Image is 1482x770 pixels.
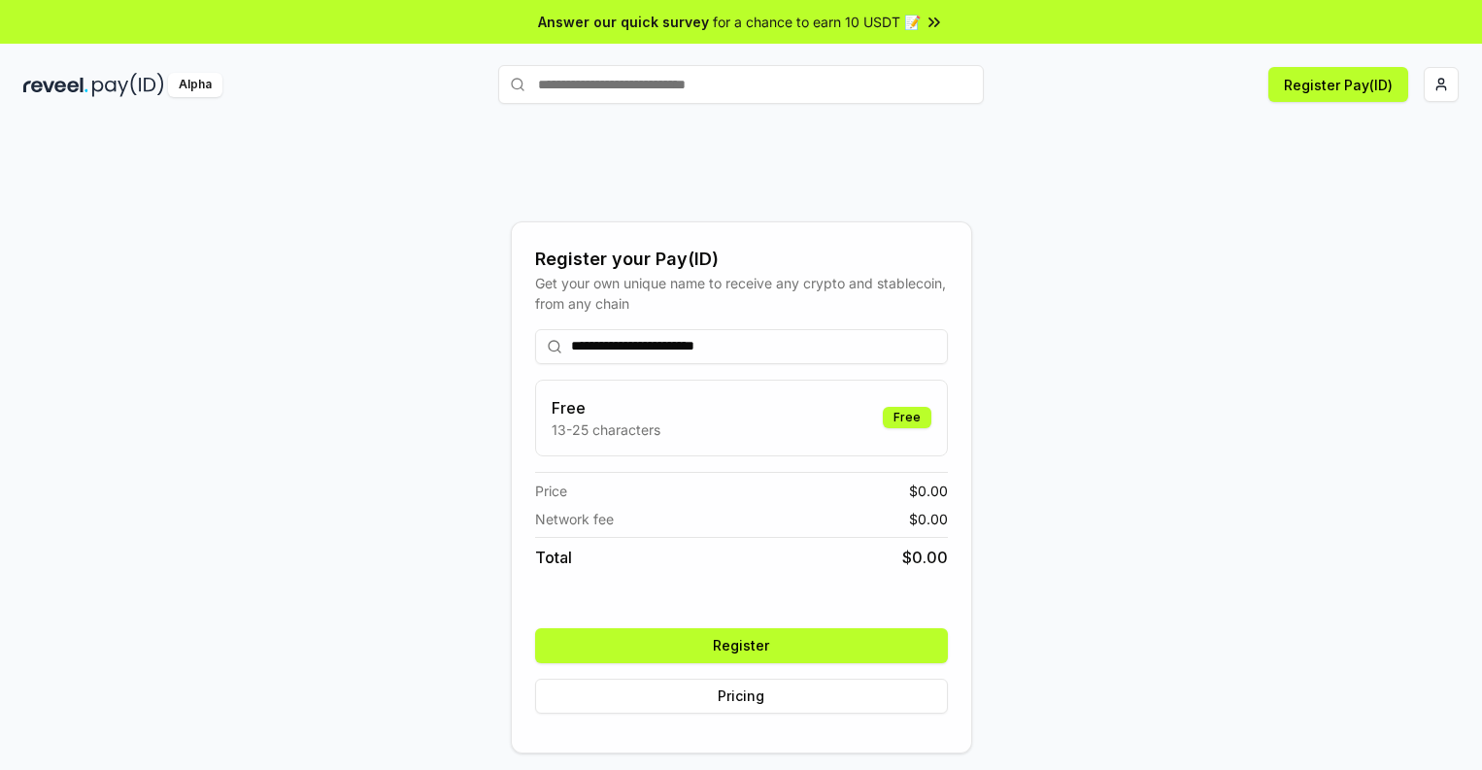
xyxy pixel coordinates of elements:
[552,396,660,419] h3: Free
[535,273,948,314] div: Get your own unique name to receive any crypto and stablecoin, from any chain
[535,628,948,663] button: Register
[23,73,88,97] img: reveel_dark
[1268,67,1408,102] button: Register Pay(ID)
[883,407,931,428] div: Free
[535,679,948,714] button: Pricing
[909,509,948,529] span: $ 0.00
[909,481,948,501] span: $ 0.00
[535,481,567,501] span: Price
[538,12,709,32] span: Answer our quick survey
[168,73,222,97] div: Alpha
[713,12,921,32] span: for a chance to earn 10 USDT 📝
[535,509,614,529] span: Network fee
[535,246,948,273] div: Register your Pay(ID)
[535,546,572,569] span: Total
[902,546,948,569] span: $ 0.00
[92,73,164,97] img: pay_id
[552,419,660,440] p: 13-25 characters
